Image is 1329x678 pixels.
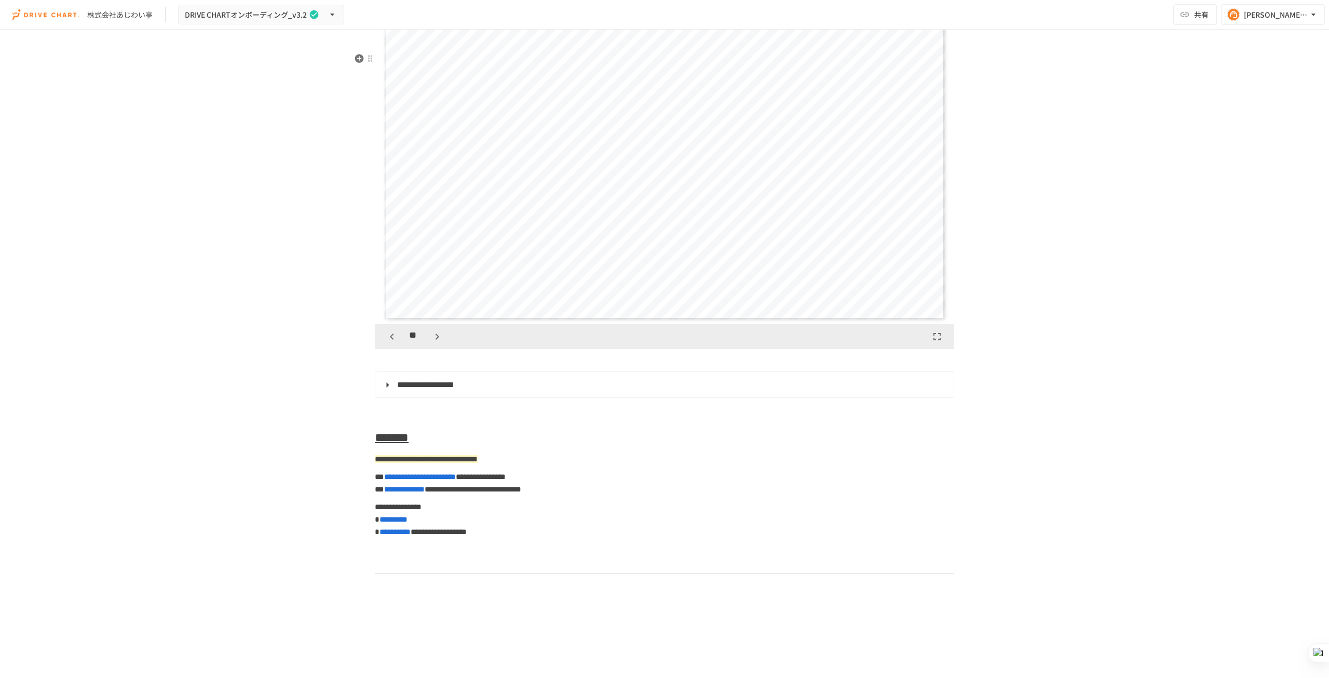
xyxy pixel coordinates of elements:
[178,5,344,25] button: DRIVE CHARTオンボーディング_v3.2
[1173,4,1217,25] button: 共有
[87,9,153,20] div: 株式会社あじわい亭
[1221,4,1325,25] button: [PERSON_NAME][EMAIL_ADDRESS][DOMAIN_NAME]
[1194,9,1209,20] span: 共有
[1244,8,1308,21] div: [PERSON_NAME][EMAIL_ADDRESS][DOMAIN_NAME]
[185,8,307,21] span: DRIVE CHARTオンボーディング_v3.2
[12,6,79,23] img: i9VDDS9JuLRLX3JIUyK59LcYp6Y9cayLPHs4hOxMB9W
